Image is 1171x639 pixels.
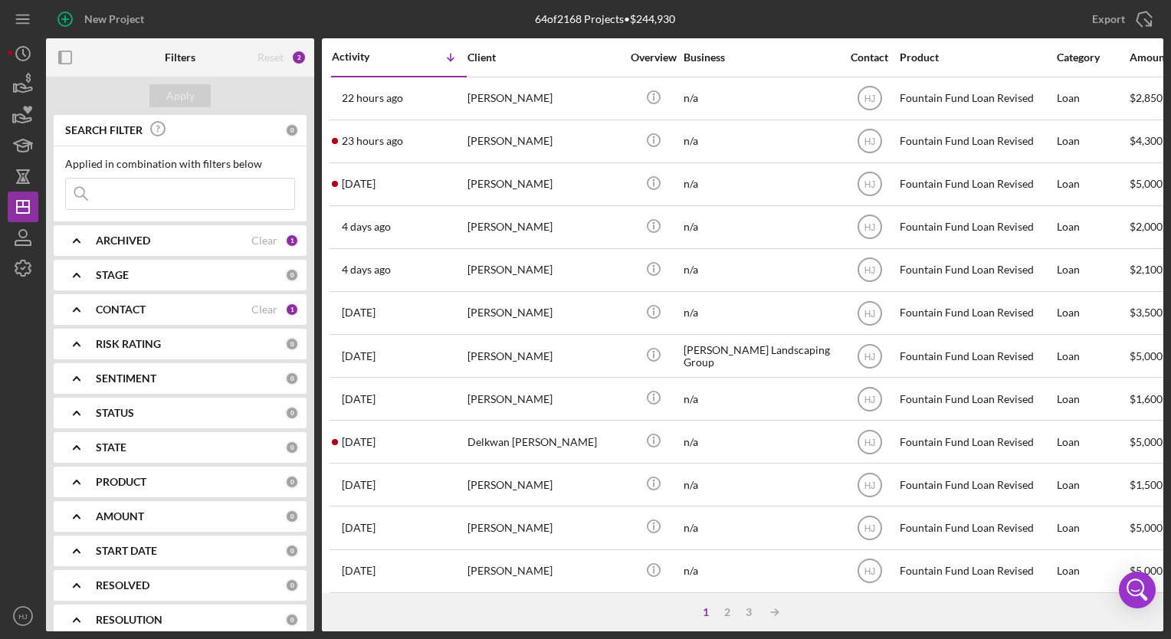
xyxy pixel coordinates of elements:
[864,308,875,319] text: HJ
[1057,78,1128,119] div: Loan
[900,164,1053,205] div: Fountain Fund Loan Revised
[285,372,299,385] div: 0
[684,293,837,333] div: n/a
[864,93,875,104] text: HJ
[900,207,1053,247] div: Fountain Fund Loan Revised
[257,51,284,64] div: Reset
[684,78,837,119] div: n/a
[467,464,621,505] div: [PERSON_NAME]
[1057,507,1128,548] div: Loan
[165,51,195,64] b: Filters
[467,293,621,333] div: [PERSON_NAME]
[285,406,299,420] div: 0
[1057,336,1128,376] div: Loan
[46,4,159,34] button: New Project
[149,84,211,107] button: Apply
[1092,4,1125,34] div: Export
[342,350,376,362] time: 2025-08-21 12:56
[1119,572,1156,608] div: Open Intercom Messenger
[8,601,38,631] button: HJ
[1057,421,1128,462] div: Loan
[864,136,875,147] text: HJ
[864,394,875,405] text: HJ
[684,421,837,462] div: n/a
[695,606,717,618] div: 1
[864,523,875,534] text: HJ
[285,123,299,137] div: 0
[285,613,299,627] div: 0
[1057,250,1128,290] div: Loan
[900,336,1053,376] div: Fountain Fund Loan Revised
[684,336,837,376] div: [PERSON_NAME] Landscaping Group
[1057,121,1128,162] div: Loan
[684,464,837,505] div: n/a
[332,51,399,63] div: Activity
[684,250,837,290] div: n/a
[285,234,299,247] div: 1
[96,338,161,350] b: RISK RATING
[900,551,1053,591] div: Fountain Fund Loan Revised
[864,566,875,577] text: HJ
[1057,293,1128,333] div: Loan
[342,436,376,448] time: 2025-08-19 15:26
[900,464,1053,505] div: Fountain Fund Loan Revised
[342,178,376,190] time: 2025-08-27 22:44
[96,372,156,385] b: SENTIMENT
[717,606,738,618] div: 2
[18,612,28,621] text: HJ
[900,250,1053,290] div: Fountain Fund Loan Revised
[342,264,391,276] time: 2025-08-25 14:38
[684,378,837,419] div: n/a
[65,158,295,170] div: Applied in combination with filters below
[900,78,1053,119] div: Fountain Fund Loan Revised
[342,135,403,147] time: 2025-08-28 13:53
[342,92,403,104] time: 2025-08-28 14:37
[1057,464,1128,505] div: Loan
[738,606,759,618] div: 3
[467,378,621,419] div: [PERSON_NAME]
[342,393,376,405] time: 2025-08-20 14:39
[900,293,1053,333] div: Fountain Fund Loan Revised
[467,51,621,64] div: Client
[285,544,299,558] div: 0
[467,164,621,205] div: [PERSON_NAME]
[900,421,1053,462] div: Fountain Fund Loan Revised
[684,551,837,591] div: n/a
[1057,207,1128,247] div: Loan
[1057,164,1128,205] div: Loan
[342,565,376,577] time: 2025-08-13 19:00
[342,221,391,233] time: 2025-08-25 15:33
[467,421,621,462] div: Delkwan [PERSON_NAME]
[291,50,307,65] div: 2
[96,476,146,488] b: PRODUCT
[285,303,299,316] div: 1
[467,121,621,162] div: [PERSON_NAME]
[342,479,376,491] time: 2025-08-19 12:48
[1057,551,1128,591] div: Loan
[864,179,875,190] text: HJ
[96,234,150,247] b: ARCHIVED
[900,51,1053,64] div: Product
[285,337,299,351] div: 0
[96,407,134,419] b: STATUS
[841,51,898,64] div: Contact
[1077,4,1163,34] button: Export
[65,124,143,136] b: SEARCH FILTER
[684,207,837,247] div: n/a
[864,265,875,276] text: HJ
[96,303,146,316] b: CONTACT
[342,522,376,534] time: 2025-08-14 21:03
[285,475,299,489] div: 0
[900,121,1053,162] div: Fountain Fund Loan Revised
[467,507,621,548] div: [PERSON_NAME]
[864,351,875,362] text: HJ
[1057,51,1128,64] div: Category
[467,250,621,290] div: [PERSON_NAME]
[285,510,299,523] div: 0
[342,306,376,319] time: 2025-08-21 17:45
[96,614,162,626] b: RESOLUTION
[900,378,1053,419] div: Fountain Fund Loan Revised
[251,234,277,247] div: Clear
[467,551,621,591] div: [PERSON_NAME]
[864,437,875,447] text: HJ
